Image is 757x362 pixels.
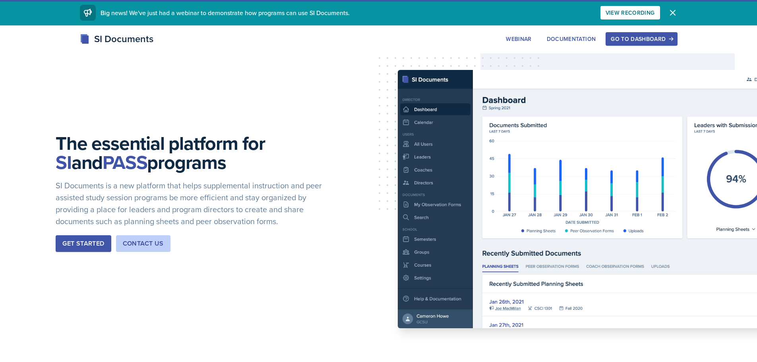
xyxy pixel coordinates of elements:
div: Get Started [62,239,104,248]
button: Webinar [501,32,536,46]
div: Webinar [506,36,531,42]
span: Big news! We've just had a webinar to demonstrate how programs can use SI Documents. [101,8,350,17]
div: Contact Us [123,239,164,248]
div: View Recording [606,10,655,16]
button: Get Started [56,235,111,252]
button: Go to Dashboard [606,32,677,46]
button: Contact Us [116,235,170,252]
div: Go to Dashboard [611,36,672,42]
button: View Recording [600,6,660,19]
div: Documentation [547,36,596,42]
button: Documentation [542,32,601,46]
div: SI Documents [80,32,153,46]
